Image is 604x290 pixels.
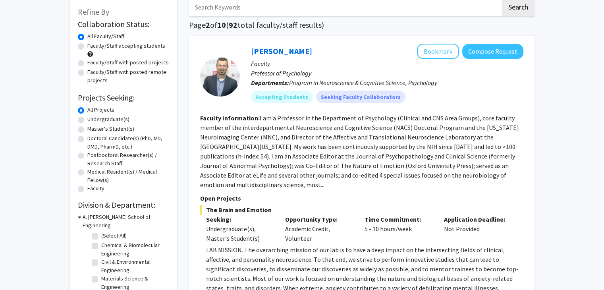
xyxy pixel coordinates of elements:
div: Undergraduate(s), Master's Student(s) [206,224,274,243]
b: Departments: [251,79,289,87]
label: Chemical & Biomolecular Engineering [101,241,167,258]
p: Application Deadline: [444,215,511,224]
label: Faculty [87,184,104,193]
label: Faculty/Staff with posted projects [87,58,169,67]
span: 92 [229,20,237,30]
h2: Collaboration Status: [78,19,169,29]
div: Academic Credit, Volunteer [279,215,359,243]
span: Program in Neuroscience & Cognitive Science, Psychology [289,79,437,87]
label: Civil & Environmental Engineering [101,258,167,275]
mat-chip: Accepting Students [251,91,313,103]
p: Opportunity Type: [285,215,353,224]
span: 10 [217,20,226,30]
span: The Brain and Emotion [200,205,523,215]
mat-chip: Seeking Faculty Collaborators [316,91,405,103]
p: Faculty [251,59,523,68]
label: Undergraduate(s) [87,115,129,124]
div: 5 - 10 hours/week [359,215,438,243]
a: [PERSON_NAME] [251,46,312,56]
span: 2 [206,20,210,30]
fg-read-more: I am a Professor in the Department of Psychology (Clinical and CNS Area Groups), core faculty mem... [200,114,519,189]
p: Open Projects [200,193,523,203]
button: Compose Request to Alexander Shackman [462,44,523,59]
h3: A. [PERSON_NAME] School of Engineering [83,213,169,230]
b: Faculty Information: [200,114,260,122]
button: Add Alexander Shackman to Bookmarks [417,44,459,59]
label: Faculty/Staff accepting students [87,42,165,50]
span: Refine By [78,7,109,17]
p: Time Commitment: [365,215,432,224]
p: Seeking: [206,215,274,224]
h2: Projects Seeking: [78,93,169,102]
label: (Select All) [101,232,127,240]
label: Medical Resident(s) / Medical Fellow(s) [87,168,169,184]
label: All Faculty/Staff [87,32,124,41]
label: Faculty/Staff with posted remote projects [87,68,169,85]
iframe: Chat [6,254,34,284]
h2: Division & Department: [78,200,169,210]
div: Not Provided [438,215,517,243]
label: Postdoctoral Researcher(s) / Research Staff [87,151,169,168]
h1: Page of ( total faculty/staff results) [189,20,535,30]
p: Professor of Psychology [251,68,523,78]
label: Doctoral Candidate(s) (PhD, MD, DMD, PharmD, etc.) [87,134,169,151]
label: All Projects [87,106,114,114]
label: Master's Student(s) [87,125,134,133]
